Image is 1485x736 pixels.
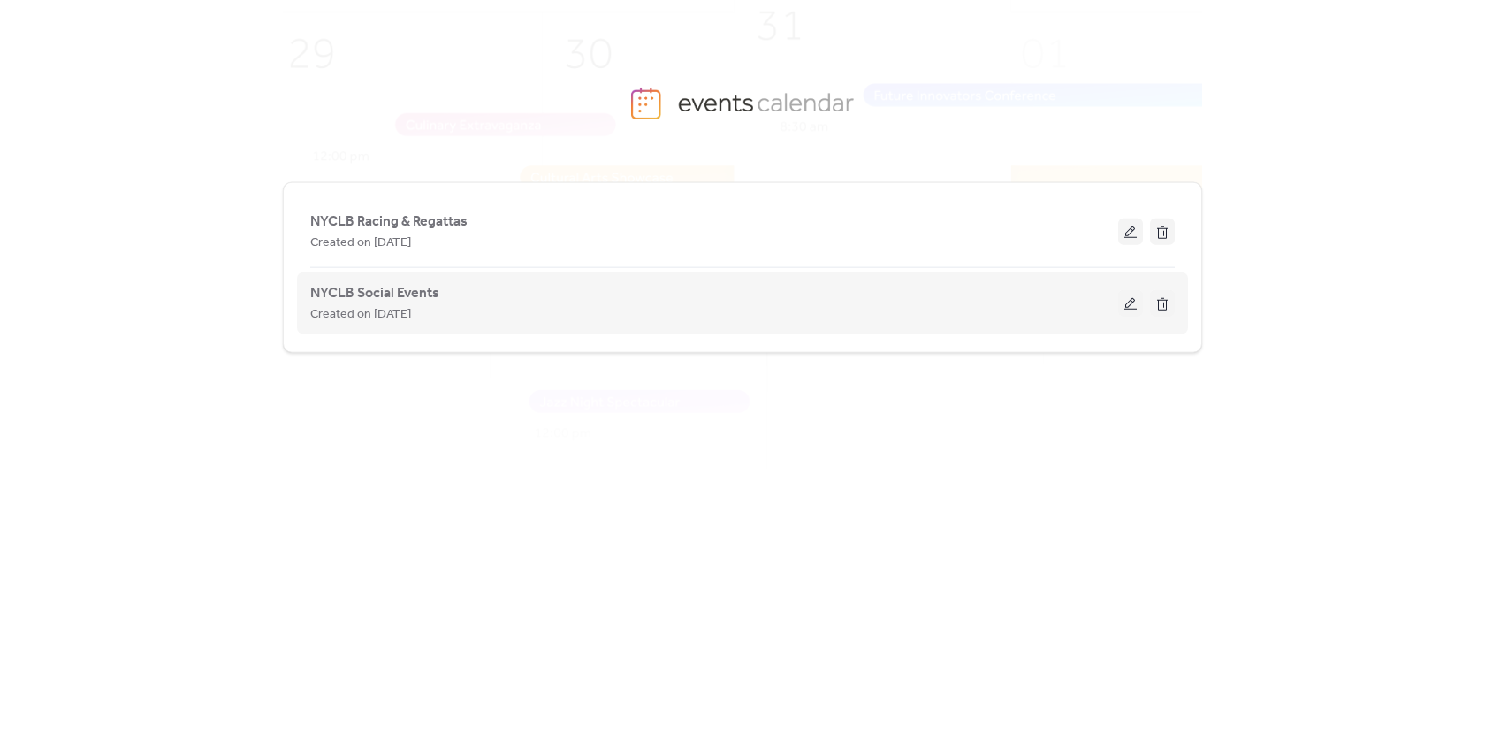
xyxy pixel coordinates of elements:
[310,233,411,254] span: Created on [DATE]
[310,288,439,298] a: NYCLB Social Events
[310,283,439,304] span: NYCLB Social Events
[310,217,468,226] a: NYCLB Racing & Regattas
[310,304,411,326] span: Created on [DATE]
[310,211,468,233] span: NYCLB Racing & Regattas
